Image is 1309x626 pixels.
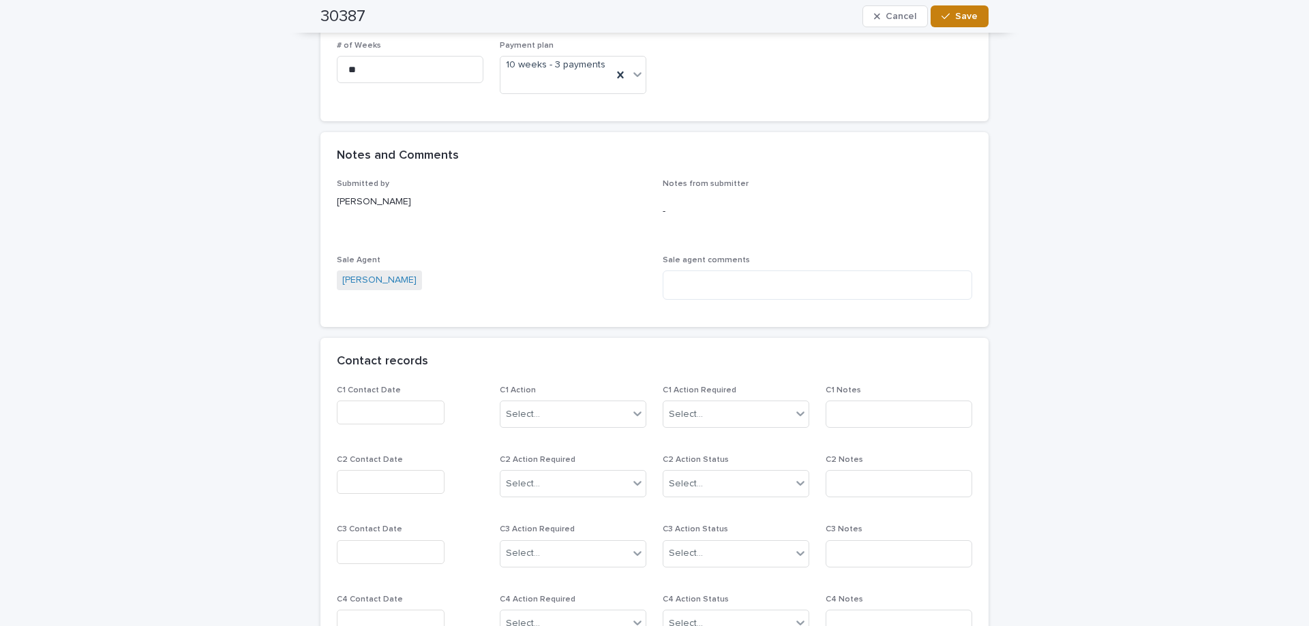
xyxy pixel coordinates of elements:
h2: Contact records [337,354,428,369]
div: Select... [669,477,703,491]
span: Sale agent comments [663,256,750,264]
span: C4 Contact Date [337,595,403,604]
h2: Notes and Comments [337,148,459,163]
div: Select... [506,477,540,491]
button: Cancel [862,5,928,27]
span: C3 Action Required [500,525,575,533]
div: Select... [506,407,540,422]
span: C1 Action Required [663,386,736,394]
span: C1 Action [500,386,536,394]
span: C4 Action Required [500,595,575,604]
span: C1 Notes [826,386,861,394]
div: Select... [669,546,703,561]
span: Save [955,12,978,21]
div: Select... [669,407,703,422]
span: Sale Agent [337,256,380,264]
a: [PERSON_NAME] [342,273,417,287]
p: [PERSON_NAME] [337,195,646,209]
span: C2 Contact Date [337,456,403,464]
span: C4 Action Status [663,595,729,604]
span: C3 Action Status [663,525,728,533]
span: C2 Action Status [663,456,729,464]
button: Save [931,5,989,27]
span: Notes from submitter [663,180,749,188]
span: Payment plan [500,42,554,50]
span: Submitted by [337,180,389,188]
span: C3 Contact Date [337,525,402,533]
span: C1 Contact Date [337,386,401,394]
span: C2 Notes [826,456,863,464]
span: Cancel [886,12,916,21]
span: # of Weeks [337,42,381,50]
p: - [663,204,972,219]
h2: 30387 [320,7,365,27]
div: Select... [506,546,540,561]
span: 10 weeks - 3 payments [506,58,605,72]
span: C4 Notes [826,595,863,604]
span: C3 Notes [826,525,862,533]
span: C2 Action Required [500,456,575,464]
